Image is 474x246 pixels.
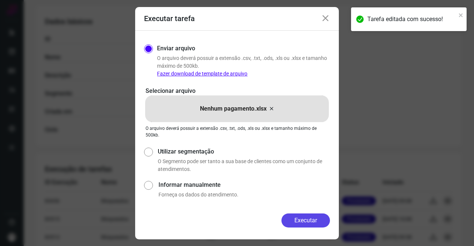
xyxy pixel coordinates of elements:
label: Utilizar segmentação [158,147,330,156]
a: Fazer download de template de arquivo [157,71,247,77]
p: Forneça os dados do atendimento. [158,191,330,199]
label: Enviar arquivo [157,44,195,53]
button: close [458,10,464,19]
p: O arquivo deverá possuir a extensão .csv, .txt, .ods, .xls ou .xlsx e tamanho máximo de 500kb. [157,54,330,78]
p: O Segmento pode ser tanto a sua base de clientes como um conjunto de atendimentos. [158,158,330,173]
p: O arquivo deverá possuir a extensão .csv, .txt, .ods, .xls ou .xlsx e tamanho máximo de 500kb. [146,125,328,138]
p: Selecionar arquivo [146,87,328,95]
label: Informar manualmente [158,181,330,189]
p: Nenhum pagamento.xlsx [200,104,267,113]
button: Executar [281,213,330,228]
div: Tarefa editada com sucesso! [367,15,456,24]
h3: Executar tarefa [144,14,195,23]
